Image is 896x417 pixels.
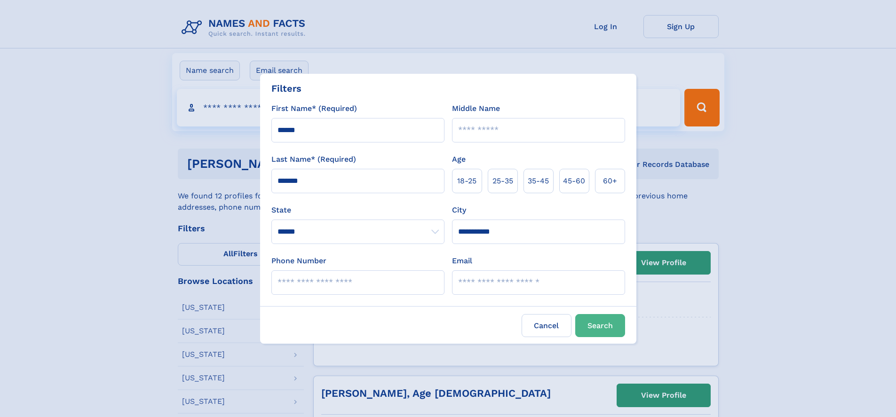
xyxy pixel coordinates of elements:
[452,205,466,216] label: City
[452,255,472,267] label: Email
[271,255,326,267] label: Phone Number
[271,103,357,114] label: First Name* (Required)
[452,103,500,114] label: Middle Name
[563,175,585,187] span: 45‑60
[271,205,444,216] label: State
[528,175,549,187] span: 35‑45
[575,314,625,337] button: Search
[457,175,476,187] span: 18‑25
[522,314,571,337] label: Cancel
[492,175,513,187] span: 25‑35
[271,81,301,95] div: Filters
[603,175,617,187] span: 60+
[452,154,466,165] label: Age
[271,154,356,165] label: Last Name* (Required)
